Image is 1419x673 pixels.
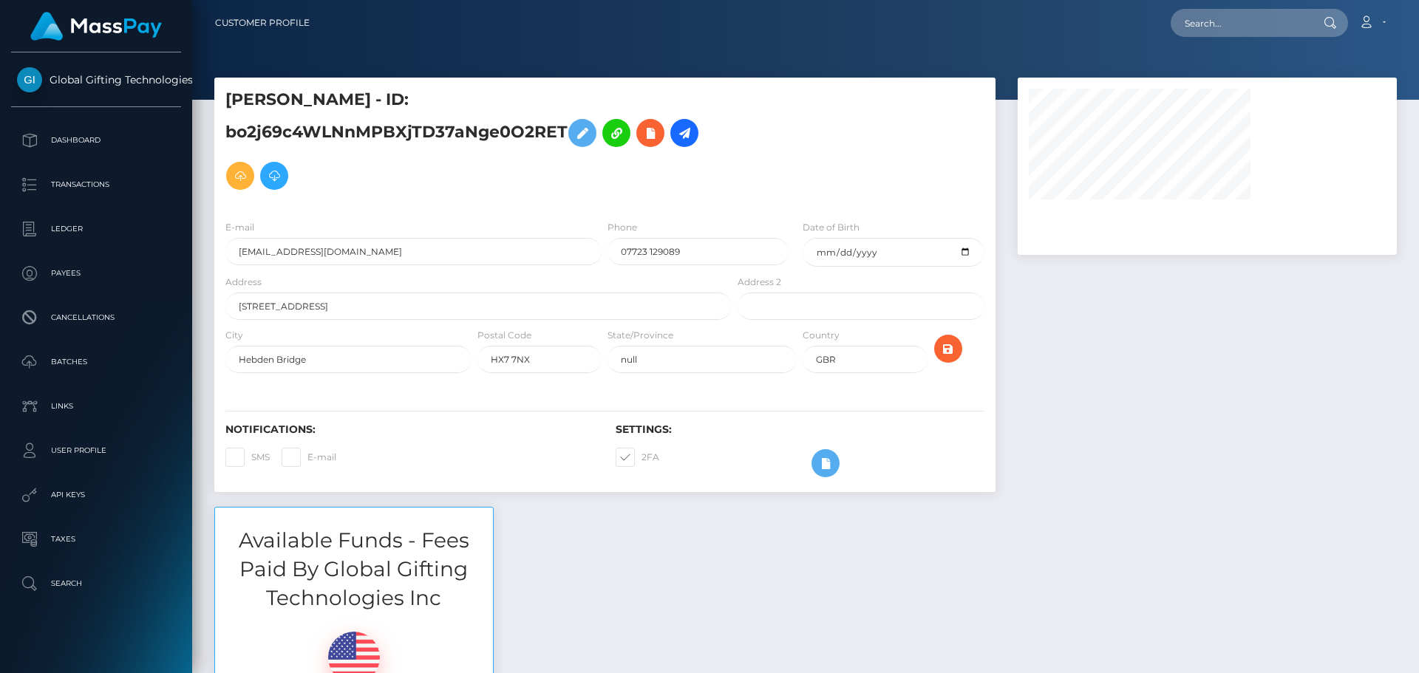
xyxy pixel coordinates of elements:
[11,211,181,247] a: Ledger
[17,484,175,506] p: API Keys
[17,573,175,595] p: Search
[803,329,840,342] label: Country
[225,221,254,234] label: E-mail
[17,262,175,284] p: Payees
[225,423,593,436] h6: Notifications:
[616,448,659,467] label: 2FA
[11,255,181,292] a: Payees
[11,565,181,602] a: Search
[17,218,175,240] p: Ledger
[803,221,860,234] label: Date of Birth
[17,129,175,151] p: Dashboard
[215,526,493,613] h3: Available Funds - Fees Paid By Global Gifting Technologies Inc
[225,89,724,197] h5: [PERSON_NAME] - ID: bo2j69c4WLNnMPBXjTD37aNge0O2RET
[11,166,181,203] a: Transactions
[616,423,984,436] h6: Settings:
[17,440,175,462] p: User Profile
[30,12,162,41] img: MassPay Logo
[17,395,175,417] p: Links
[225,329,243,342] label: City
[11,73,181,86] span: Global Gifting Technologies Inc
[215,7,310,38] a: Customer Profile
[17,307,175,329] p: Cancellations
[11,388,181,425] a: Links
[17,528,175,550] p: Taxes
[17,351,175,373] p: Batches
[11,344,181,380] a: Batches
[11,476,181,513] a: API Keys
[608,329,673,342] label: State/Province
[477,329,531,342] label: Postal Code
[670,119,698,147] a: Initiate Payout
[225,276,262,289] label: Address
[17,174,175,196] p: Transactions
[608,221,637,234] label: Phone
[17,67,42,92] img: Global Gifting Technologies Inc
[11,299,181,336] a: Cancellations
[11,122,181,159] a: Dashboard
[738,276,781,289] label: Address 2
[11,432,181,469] a: User Profile
[225,448,270,467] label: SMS
[1171,9,1310,37] input: Search...
[11,521,181,558] a: Taxes
[282,448,336,467] label: E-mail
